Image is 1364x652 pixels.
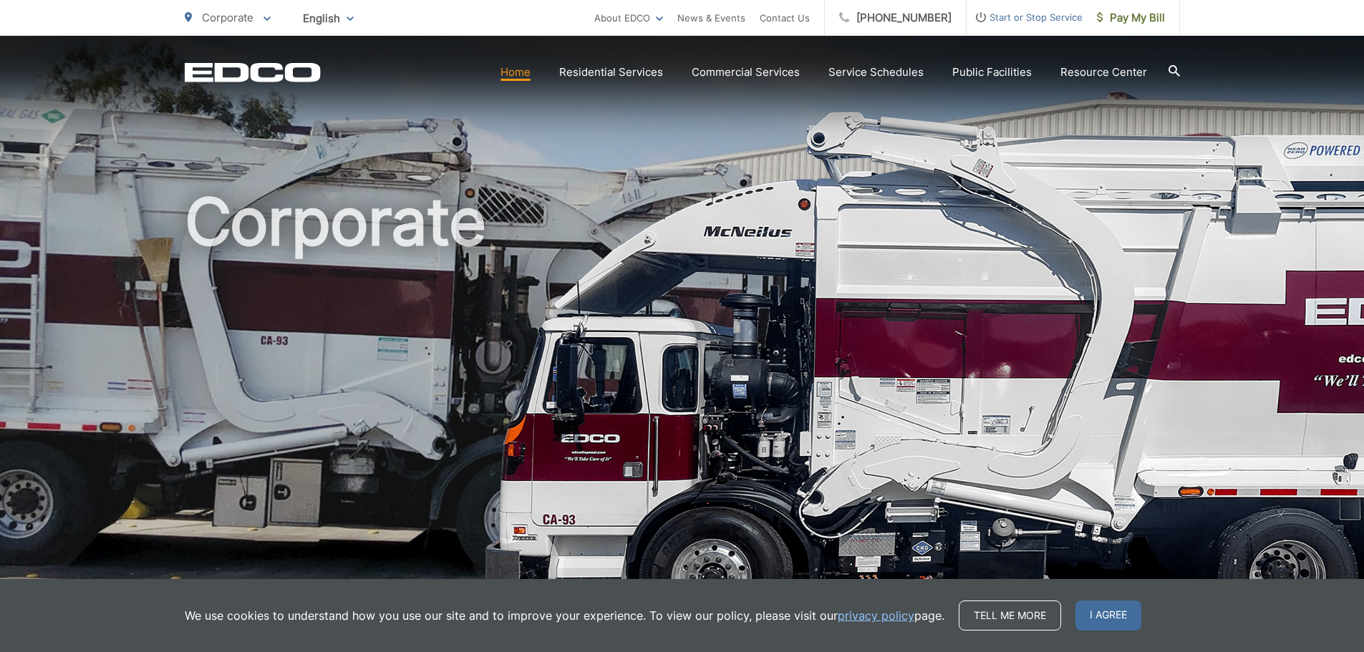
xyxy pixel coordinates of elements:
a: privacy policy [838,607,914,624]
span: I agree [1075,600,1141,631]
span: Pay My Bill [1097,9,1165,26]
h1: Corporate [185,186,1180,639]
a: About EDCO [594,9,663,26]
a: EDCD logo. Return to the homepage. [185,62,321,82]
a: Contact Us [760,9,810,26]
a: Residential Services [559,64,663,81]
span: English [292,6,364,31]
span: Corporate [202,11,253,24]
a: Commercial Services [692,64,800,81]
a: Public Facilities [952,64,1032,81]
a: Service Schedules [828,64,924,81]
a: News & Events [677,9,745,26]
p: We use cookies to understand how you use our site and to improve your experience. To view our pol... [185,607,944,624]
a: Home [500,64,531,81]
a: Tell me more [959,600,1061,631]
a: Resource Center [1060,64,1147,81]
